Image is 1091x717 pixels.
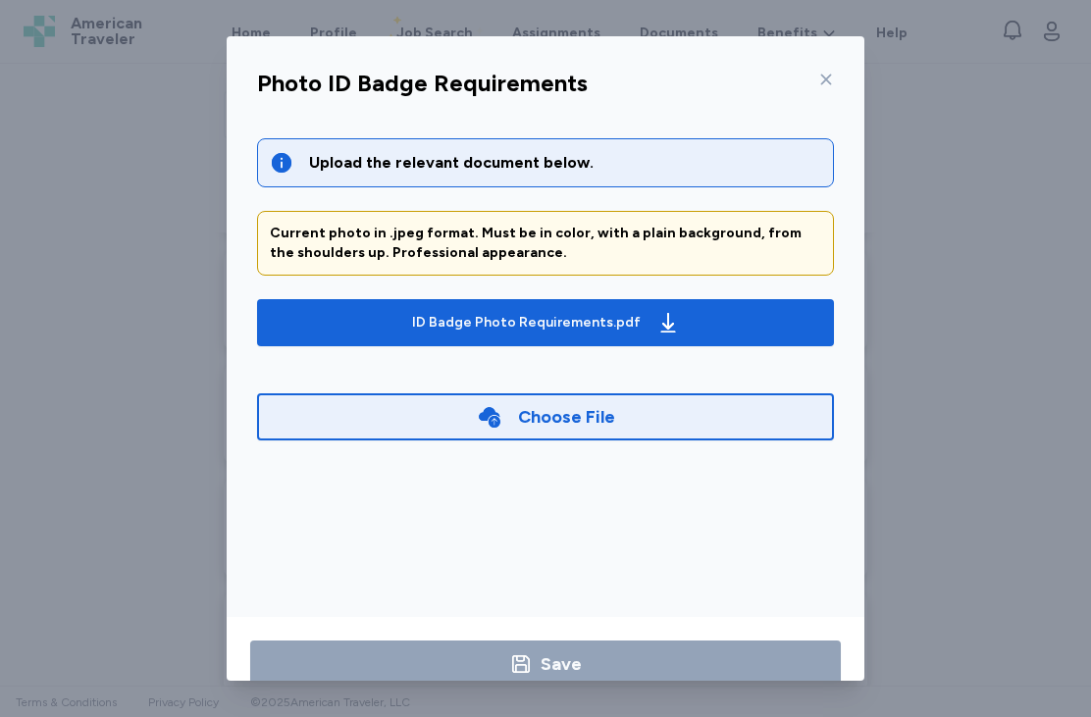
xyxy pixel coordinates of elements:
div: Choose File [518,403,615,431]
div: Upload the relevant document below. [309,151,821,175]
div: Save [541,650,582,678]
div: ID Badge Photo Requirements.pdf [412,313,641,333]
div: Photo ID Badge Requirements [257,68,588,99]
div: Current photo in .jpeg format. Must be in color, with a plain background, from the shoulders up. ... [270,224,821,263]
button: Save [250,640,841,688]
button: ID Badge Photo Requirements.pdf [257,299,834,346]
